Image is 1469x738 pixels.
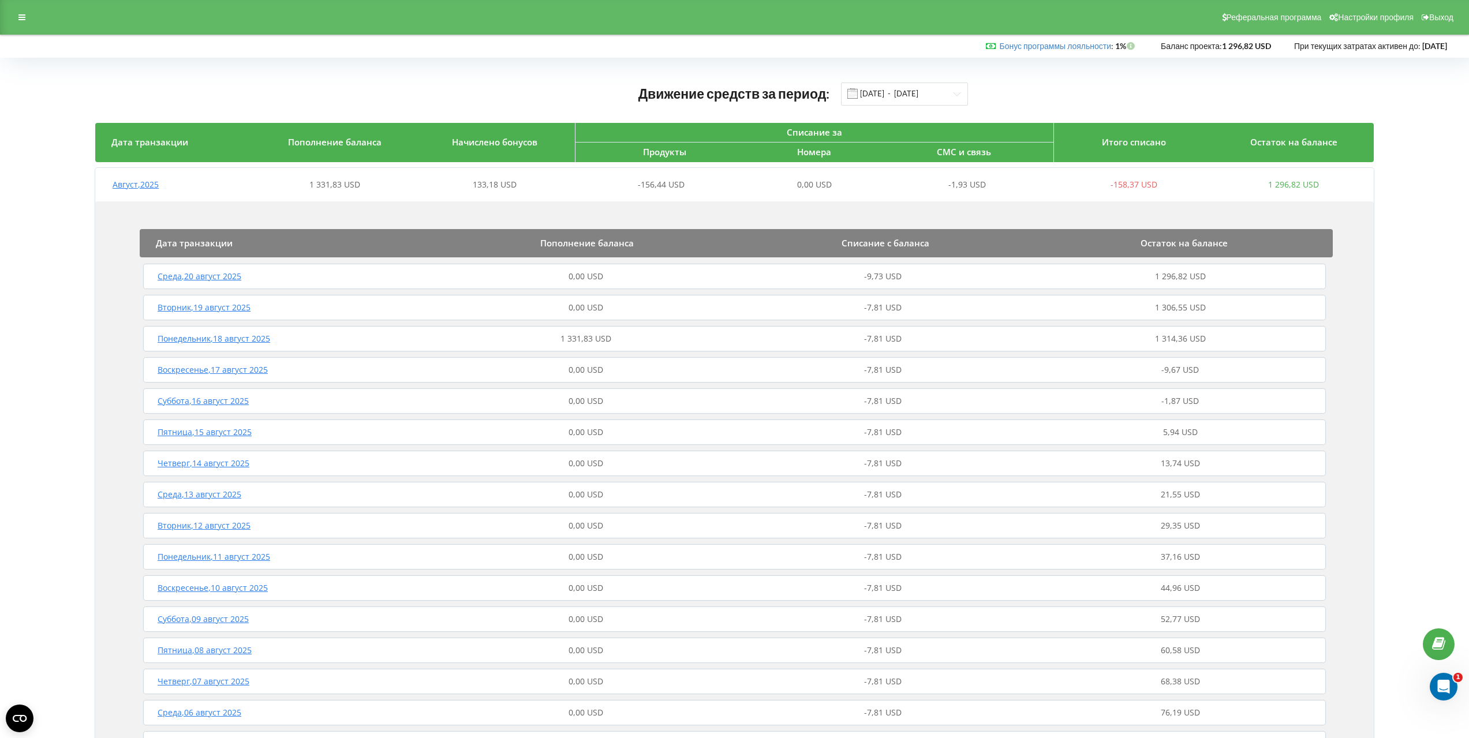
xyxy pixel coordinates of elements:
[864,645,902,655] span: -7,81 USD
[158,707,241,718] span: Среда , 06 август 2025
[540,237,634,249] span: Пополнение баланса
[842,237,929,249] span: Списание с баланса
[864,676,902,687] span: -7,81 USD
[569,645,603,655] span: 0,00 USD
[1453,673,1463,682] span: 1
[864,395,902,406] span: -7,81 USD
[1161,551,1200,562] span: 37,16 USD
[113,179,159,190] span: Август , 2025
[158,426,252,437] span: Пятница , 15 август 2025
[158,333,270,344] span: Понедельник , 18 август 2025
[937,146,991,158] span: СМС и связь
[158,645,252,655] span: Пятница , 08 август 2025
[1250,136,1337,148] span: Остаток на балансе
[158,271,241,282] span: Среда , 20 август 2025
[864,551,902,562] span: -7,81 USD
[1155,302,1206,313] span: 1 306,55 USD
[1163,426,1198,437] span: 5,94 USD
[158,489,241,500] span: Среда , 13 август 2025
[309,179,360,190] span: 1 331,83 USD
[158,613,249,624] span: Суббота , 09 август 2025
[638,85,830,102] span: Движение средств за период:
[864,333,902,344] span: -7,81 USD
[864,364,902,375] span: -7,81 USD
[569,458,603,469] span: 0,00 USD
[1161,520,1200,531] span: 29,35 USD
[569,707,603,718] span: 0,00 USD
[1111,179,1157,190] span: -158,37 USD
[1161,613,1200,624] span: 52,77 USD
[1422,41,1447,51] strong: [DATE]
[1161,707,1200,718] span: 76,19 USD
[158,551,270,562] span: Понедельник , 11 август 2025
[6,705,33,732] button: Open CMP widget
[569,395,603,406] span: 0,00 USD
[158,520,251,531] span: Вторник , 12 август 2025
[864,489,902,500] span: -7,81 USD
[797,146,831,158] span: Номера
[999,41,1111,51] a: Бонус программы лояльности
[797,179,832,190] span: 0,00 USD
[569,489,603,500] span: 0,00 USD
[1161,41,1222,51] span: Баланс проекта:
[1268,179,1319,190] span: 1 296,82 USD
[569,426,603,437] span: 0,00 USD
[156,237,233,249] span: Дата транзакции
[864,458,902,469] span: -7,81 USD
[158,364,268,375] span: Воскресенье , 17 август 2025
[560,333,611,344] span: 1 331,83 USD
[1155,271,1206,282] span: 1 296,82 USD
[999,41,1113,51] span: :
[473,179,517,190] span: 133,18 USD
[158,395,249,406] span: Суббота , 16 август 2025
[1430,673,1457,700] iframe: Intercom live chat
[569,676,603,687] span: 0,00 USD
[1338,13,1414,22] span: Настройки профиля
[864,707,902,718] span: -7,81 USD
[158,582,268,593] span: Воскресенье , 10 август 2025
[1115,41,1138,51] strong: 1%
[158,458,249,469] span: Четверг , 14 август 2025
[1161,458,1200,469] span: 13,74 USD
[1227,13,1322,22] span: Реферальная программа
[569,364,603,375] span: 0,00 USD
[569,551,603,562] span: 0,00 USD
[1155,333,1206,344] span: 1 314,36 USD
[787,126,842,138] span: Списание за
[643,146,686,158] span: Продукты
[864,613,902,624] span: -7,81 USD
[1222,41,1271,51] strong: 1 296,82 USD
[569,302,603,313] span: 0,00 USD
[1294,41,1421,51] span: При текущих затратах активен до:
[569,271,603,282] span: 0,00 USD
[158,302,251,313] span: Вторник , 19 август 2025
[1161,676,1200,687] span: 68,38 USD
[864,520,902,531] span: -7,81 USD
[111,136,188,148] span: Дата транзакции
[1161,489,1200,500] span: 21,55 USD
[158,676,249,687] span: Четверг , 07 август 2025
[569,613,603,624] span: 0,00 USD
[1161,645,1200,655] span: 60,58 USD
[1161,364,1199,375] span: -9,67 USD
[864,582,902,593] span: -7,81 USD
[638,179,685,190] span: -156,44 USD
[1161,582,1200,593] span: 44,96 USD
[864,302,902,313] span: -7,81 USD
[1141,237,1228,249] span: Остаток на балансе
[288,136,382,148] span: Пополнение баланса
[864,271,902,282] span: -9,73 USD
[1429,13,1453,22] span: Выход
[1102,136,1166,148] span: Итого списано
[1161,395,1199,406] span: -1,87 USD
[948,179,986,190] span: -1,93 USD
[569,582,603,593] span: 0,00 USD
[864,426,902,437] span: -7,81 USD
[452,136,537,148] span: Начислено бонусов
[569,520,603,531] span: 0,00 USD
